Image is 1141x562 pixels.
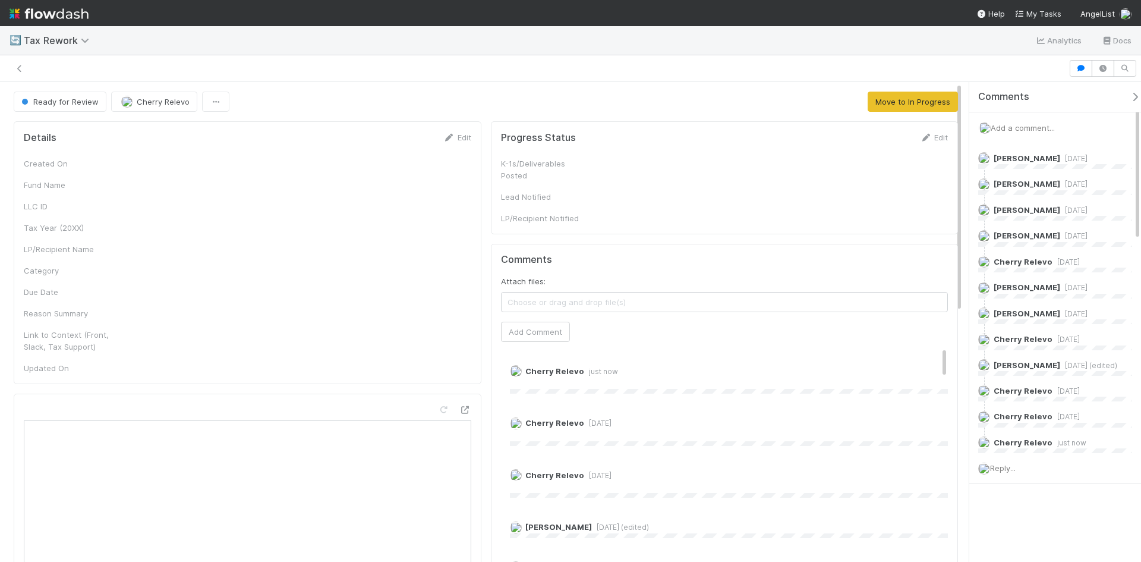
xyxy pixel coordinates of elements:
[1035,33,1082,48] a: Analytics
[994,179,1060,189] span: [PERSON_NAME]
[978,307,990,319] img: avatar_04ed6c9e-3b93-401c-8c3a-8fad1b1fc72c.png
[1014,8,1061,20] a: My Tasks
[868,92,958,112] button: Move to In Progress
[1060,154,1088,163] span: [DATE]
[978,152,990,164] img: avatar_04ed6c9e-3b93-401c-8c3a-8fad1b1fc72c.png
[24,362,113,374] div: Updated On
[990,463,1016,473] span: Reply...
[501,322,570,342] button: Add Comment
[10,4,89,24] img: logo-inverted-e16ddd16eac7371096b0.svg
[24,132,56,144] h5: Details
[592,523,649,532] span: [DATE] (edited)
[24,34,95,46] span: Tax Rework
[24,307,113,319] div: Reason Summary
[501,275,546,287] label: Attach files:
[978,385,990,397] img: avatar_1c2f0edd-858e-4812-ac14-2a8986687c67.png
[994,205,1060,215] span: [PERSON_NAME]
[24,329,113,353] div: Link to Context (Front, Slack, Tax Support)
[1052,412,1080,421] span: [DATE]
[1120,8,1131,20] img: avatar_1c2f0edd-858e-4812-ac14-2a8986687c67.png
[978,91,1029,103] span: Comments
[1080,9,1115,18] span: AngelList
[978,411,990,423] img: avatar_1c2f0edd-858e-4812-ac14-2a8986687c67.png
[1101,33,1131,48] a: Docs
[525,522,592,532] span: [PERSON_NAME]
[510,365,522,377] img: avatar_1c2f0edd-858e-4812-ac14-2a8986687c67.png
[510,469,522,481] img: avatar_1c2f0edd-858e-4812-ac14-2a8986687c67.png
[501,212,590,224] div: LP/Recipient Notified
[1060,361,1117,370] span: [DATE] (edited)
[978,204,990,216] img: avatar_04ed6c9e-3b93-401c-8c3a-8fad1b1fc72c.png
[978,359,990,371] img: avatar_04ed6c9e-3b93-401c-8c3a-8fad1b1fc72c.png
[1060,231,1088,240] span: [DATE]
[525,366,584,376] span: Cherry Relevo
[994,231,1060,240] span: [PERSON_NAME]
[24,200,113,212] div: LLC ID
[994,153,1060,163] span: [PERSON_NAME]
[111,92,197,112] button: Cherry Relevo
[994,438,1052,447] span: Cherry Relevo
[24,286,113,298] div: Due Date
[978,282,990,294] img: avatar_04ed6c9e-3b93-401c-8c3a-8fad1b1fc72c.png
[994,282,1060,292] span: [PERSON_NAME]
[24,243,113,255] div: LP/Recipient Name
[584,367,618,376] span: just now
[1060,206,1088,215] span: [DATE]
[1052,438,1086,447] span: just now
[1052,258,1080,266] span: [DATE]
[501,132,576,144] h5: Progress Status
[443,133,471,142] a: Edit
[978,463,990,475] img: avatar_1c2f0edd-858e-4812-ac14-2a8986687c67.png
[525,470,584,480] span: Cherry Relevo
[501,191,590,203] div: Lead Notified
[994,412,1052,421] span: Cherry Relevo
[1060,180,1088,189] span: [DATE]
[991,123,1055,133] span: Add a comment...
[979,122,991,134] img: avatar_1c2f0edd-858e-4812-ac14-2a8986687c67.png
[978,437,990,448] img: avatar_1c2f0edd-858e-4812-ac14-2a8986687c67.png
[978,178,990,190] img: avatar_04ed6c9e-3b93-401c-8c3a-8fad1b1fc72c.png
[584,419,612,428] span: [DATE]
[525,418,584,428] span: Cherry Relevo
[994,386,1052,395] span: Cherry Relevo
[24,265,113,277] div: Category
[978,256,990,268] img: avatar_1c2f0edd-858e-4812-ac14-2a8986687c67.png
[994,309,1060,318] span: [PERSON_NAME]
[1060,309,1088,318] span: [DATE]
[1052,335,1080,344] span: [DATE]
[14,92,106,112] button: Ready for Review
[121,96,133,108] img: avatar_1c2f0edd-858e-4812-ac14-2a8986687c67.png
[510,522,522,533] img: avatar_04ed6c9e-3b93-401c-8c3a-8fad1b1fc72c.png
[994,334,1052,344] span: Cherry Relevo
[24,158,113,169] div: Created On
[501,254,948,266] h5: Comments
[1052,387,1080,395] span: [DATE]
[24,222,113,234] div: Tax Year (20XX)
[1060,283,1088,292] span: [DATE]
[24,179,113,191] div: Fund Name
[510,417,522,429] img: avatar_1c2f0edd-858e-4812-ac14-2a8986687c67.png
[501,158,590,181] div: K-1s/Deliverables Posted
[978,334,990,346] img: avatar_1c2f0edd-858e-4812-ac14-2a8986687c67.png
[502,293,948,312] span: Choose or drag and drop file(s)
[920,133,948,142] a: Edit
[978,230,990,242] img: avatar_04ed6c9e-3b93-401c-8c3a-8fad1b1fc72c.png
[994,360,1060,370] span: [PERSON_NAME]
[19,97,99,106] span: Ready for Review
[137,97,190,106] span: Cherry Relevo
[994,257,1052,266] span: Cherry Relevo
[584,471,612,480] span: [DATE]
[1014,9,1061,18] span: My Tasks
[10,35,21,45] span: 🔄
[976,8,1005,20] div: Help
